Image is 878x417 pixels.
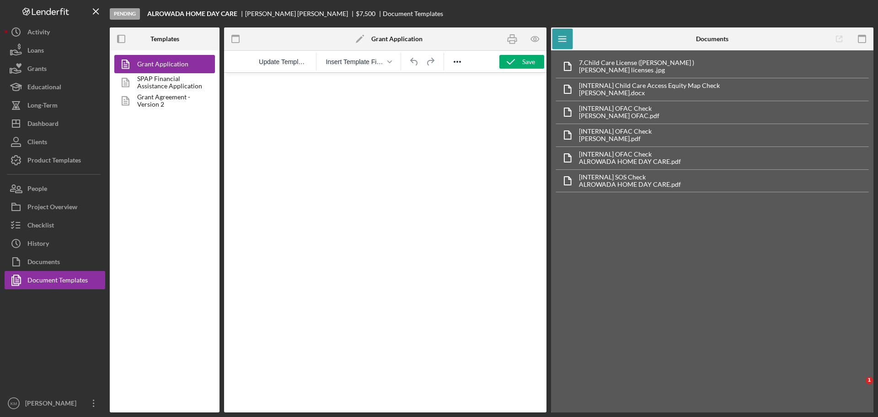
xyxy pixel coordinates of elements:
div: Pending [110,8,140,20]
span: 1 [866,377,873,384]
div: [PERSON_NAME].pdf [579,135,652,142]
text: KM [11,401,17,406]
button: Document Templates [5,271,105,289]
div: [INTERNAL] OFAC Check [579,105,659,112]
div: Documents [27,253,60,273]
button: Grants [5,60,105,78]
button: Project Overview [5,198,105,216]
b: Documents [696,35,728,43]
div: [PERSON_NAME].docx [579,89,720,97]
button: Educational [5,78,105,96]
button: Reset the template to the current product template value [255,55,311,68]
span: Update Template [259,58,307,65]
div: Product Templates [27,151,81,172]
button: Undo [407,55,422,68]
div: ALROWADA HOME DAY CARE.pdf [579,181,681,188]
a: Grant Application [114,55,210,73]
div: Dashboard [27,114,59,135]
a: SPAP Financial Assistance Application [114,73,210,92]
iframe: Intercom live chat [847,377,869,399]
div: [PERSON_NAME] OFAC.pdf [579,112,659,119]
iframe: Rich Text Area [224,73,546,412]
div: [INTERNAL] SOS Check [579,173,681,181]
div: [INTERNAL] OFAC Check [579,151,681,158]
div: People [27,179,47,200]
b: Templates [150,35,179,43]
a: Grant Agreement - Version 2 [114,92,210,110]
div: History [27,234,49,255]
button: Insert Template Field [322,55,395,68]
button: Product Templates [5,151,105,169]
div: Project Overview [27,198,77,218]
div: Grants [27,60,47,80]
span: $7,500 [356,10,375,17]
button: Reveal or hide additional toolbar items [450,55,465,68]
div: Document Templates [27,271,88,292]
button: History [5,234,105,253]
button: Documents [5,253,105,271]
div: [INTERNAL] OFAC Check [579,128,652,135]
div: [INTERNAL] Child Care Access Equity Map Check [579,82,720,89]
div: Activity [27,23,50,43]
div: [PERSON_NAME] [PERSON_NAME] [245,10,356,17]
button: Long-Term [5,96,105,114]
button: Dashboard [5,114,105,133]
div: Long-Term [27,96,58,117]
button: Activity [5,23,105,41]
div: Loans [27,41,44,62]
button: Save [499,55,544,69]
button: Clients [5,133,105,151]
div: Checklist [27,216,54,237]
div: 7. Child Care License ([PERSON_NAME] ) [579,59,694,66]
div: Save [522,55,535,69]
button: Redo [423,55,438,68]
div: Document Templates [383,10,443,17]
div: Clients [27,133,47,153]
div: [PERSON_NAME] [23,394,82,415]
div: ALROWADA HOME DAY CARE.pdf [579,158,681,165]
button: People [5,179,105,198]
div: [PERSON_NAME] licenses .jpg [579,66,694,74]
div: Educational [27,78,61,98]
button: Checklist [5,216,105,234]
b: Grant Application [371,35,423,43]
span: Insert Template Field [326,58,384,65]
b: ALROWADA HOME DAY CARE [147,10,237,17]
button: Loans [5,41,105,60]
button: KM[PERSON_NAME] [5,394,105,412]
